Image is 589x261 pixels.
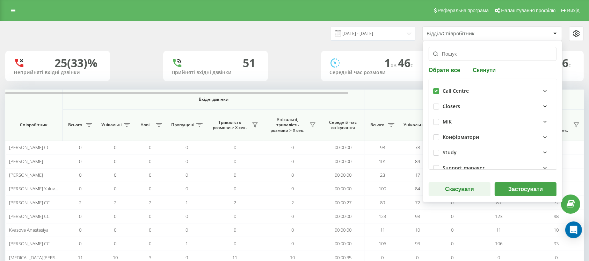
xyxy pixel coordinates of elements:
[555,254,558,261] span: 0
[149,172,152,178] span: 0
[391,61,398,69] span: хв
[14,70,102,76] div: Неприйняті вхідні дзвінки
[381,254,384,261] span: 0
[66,122,84,128] span: Всього
[384,55,398,70] span: 1
[233,254,238,261] span: 11
[291,144,294,150] span: 0
[415,158,420,164] span: 84
[234,227,236,233] span: 0
[186,240,188,247] span: 1
[114,158,117,164] span: 0
[415,227,420,233] span: 10
[443,119,452,125] div: МІК
[321,182,365,196] td: 00:00:00
[9,254,84,261] span: [MEDICAL_DATA][PERSON_NAME] CC
[186,185,188,192] span: 0
[496,199,501,206] span: 89
[329,70,417,76] div: Середній час розмови
[172,70,260,76] div: Прийняті вхідні дзвінки
[114,227,117,233] span: 0
[380,199,385,206] span: 89
[321,141,365,154] td: 00:00:00
[234,240,236,247] span: 0
[79,213,82,219] span: 0
[443,88,469,94] div: Call Centre
[416,254,419,261] span: 0
[321,154,365,168] td: 00:00:00
[429,182,490,196] button: Скасувати
[79,240,82,247] span: 0
[567,8,580,13] span: Вихід
[9,213,50,219] span: [PERSON_NAME] CC
[290,254,295,261] span: 10
[234,213,236,219] span: 0
[471,66,498,73] button: Скинути
[443,150,457,156] div: Study
[451,199,454,206] span: 0
[9,227,49,233] span: Kvasova Anastasiya
[379,185,386,192] span: 100
[556,55,571,70] span: 16
[496,227,501,233] span: 11
[149,144,152,150] span: 0
[9,240,50,247] span: [PERSON_NAME] CC
[149,158,152,164] span: 0
[54,56,97,70] div: 25 (33)%
[495,213,502,219] span: 123
[415,144,420,150] span: 78
[321,168,365,182] td: 00:00:00
[321,237,365,251] td: 00:00:00
[321,210,365,223] td: 00:00:00
[186,254,188,261] span: 9
[438,8,489,13] span: Реферальна програма
[427,31,510,37] div: Відділ/Співробітник
[415,185,420,192] span: 84
[291,240,294,247] span: 0
[379,213,386,219] span: 123
[114,172,117,178] span: 0
[79,158,82,164] span: 0
[11,122,57,128] span: Співробітник
[369,122,386,128] span: Всього
[149,185,152,192] span: 0
[149,254,152,261] span: 3
[78,254,83,261] span: 11
[410,61,413,69] span: c
[9,172,43,178] span: [PERSON_NAME]
[291,227,294,233] span: 0
[136,122,154,128] span: Нові
[495,182,557,196] button: Застосувати
[79,199,82,206] span: 2
[379,240,386,247] span: 106
[186,227,188,233] span: 0
[415,213,420,219] span: 98
[415,240,420,247] span: 93
[291,199,294,206] span: 2
[9,158,43,164] span: [PERSON_NAME]
[501,8,555,13] span: Налаштування профілю
[79,185,82,192] span: 0
[554,213,559,219] span: 98
[327,120,359,130] span: Середній час очікування
[497,254,500,261] span: 0
[568,61,571,69] span: c
[234,144,236,150] span: 0
[321,223,365,237] td: 00:00:00
[114,199,117,206] span: 2
[379,158,386,164] span: 101
[171,122,194,128] span: Пропущені
[149,213,152,219] span: 0
[429,66,462,73] button: Обрати все
[267,117,307,133] span: Унікальні, тривалість розмови > Х сек.
[415,199,420,206] span: 72
[9,185,72,192] span: [PERSON_NAME] Yalovenko CC
[234,158,236,164] span: 0
[186,172,188,178] span: 0
[9,144,50,150] span: [PERSON_NAME] CC
[186,144,188,150] span: 0
[451,254,454,261] span: 0
[443,165,485,171] div: Support manager
[79,144,82,150] span: 0
[398,55,413,70] span: 46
